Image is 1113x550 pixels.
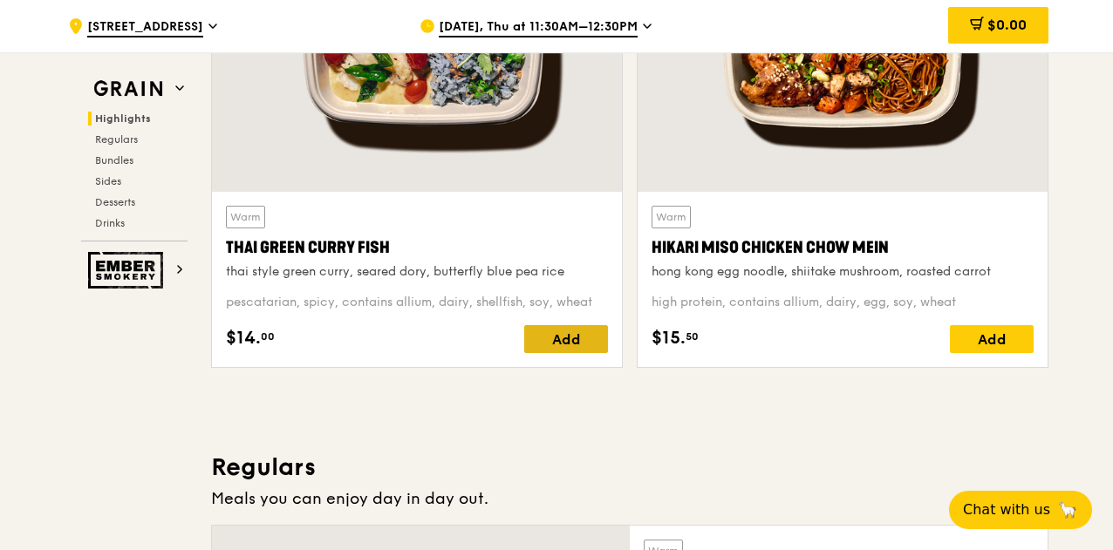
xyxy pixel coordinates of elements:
span: Sides [95,175,121,187]
img: Grain web logo [88,73,168,105]
span: 00 [261,329,275,343]
span: [STREET_ADDRESS] [87,18,203,37]
span: 🦙 [1057,499,1078,520]
div: hong kong egg noodle, shiitake mushroom, roasted carrot [652,263,1034,281]
span: 50 [686,329,699,343]
div: Add [524,325,608,353]
div: Add [950,325,1034,353]
span: [DATE], Thu at 11:30AM–12:30PM [439,18,638,37]
span: Chat with us [963,499,1050,520]
h3: Regulars [211,452,1048,483]
img: Ember Smokery web logo [88,252,168,289]
span: Drinks [95,217,125,229]
div: pescatarian, spicy, contains allium, dairy, shellfish, soy, wheat [226,294,608,311]
div: Meals you can enjoy day in day out. [211,486,1048,511]
button: Chat with us🦙 [949,491,1092,529]
div: Warm [226,206,265,228]
span: Desserts [95,196,135,208]
div: Warm [652,206,691,228]
span: $14. [226,325,261,351]
div: Hikari Miso Chicken Chow Mein [652,235,1034,260]
span: Highlights [95,112,151,125]
div: Thai Green Curry Fish [226,235,608,260]
span: $0.00 [987,17,1027,33]
span: Regulars [95,133,138,146]
div: thai style green curry, seared dory, butterfly blue pea rice [226,263,608,281]
span: Bundles [95,154,133,166]
div: high protein, contains allium, dairy, egg, soy, wheat [652,294,1034,311]
span: $15. [652,325,686,351]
